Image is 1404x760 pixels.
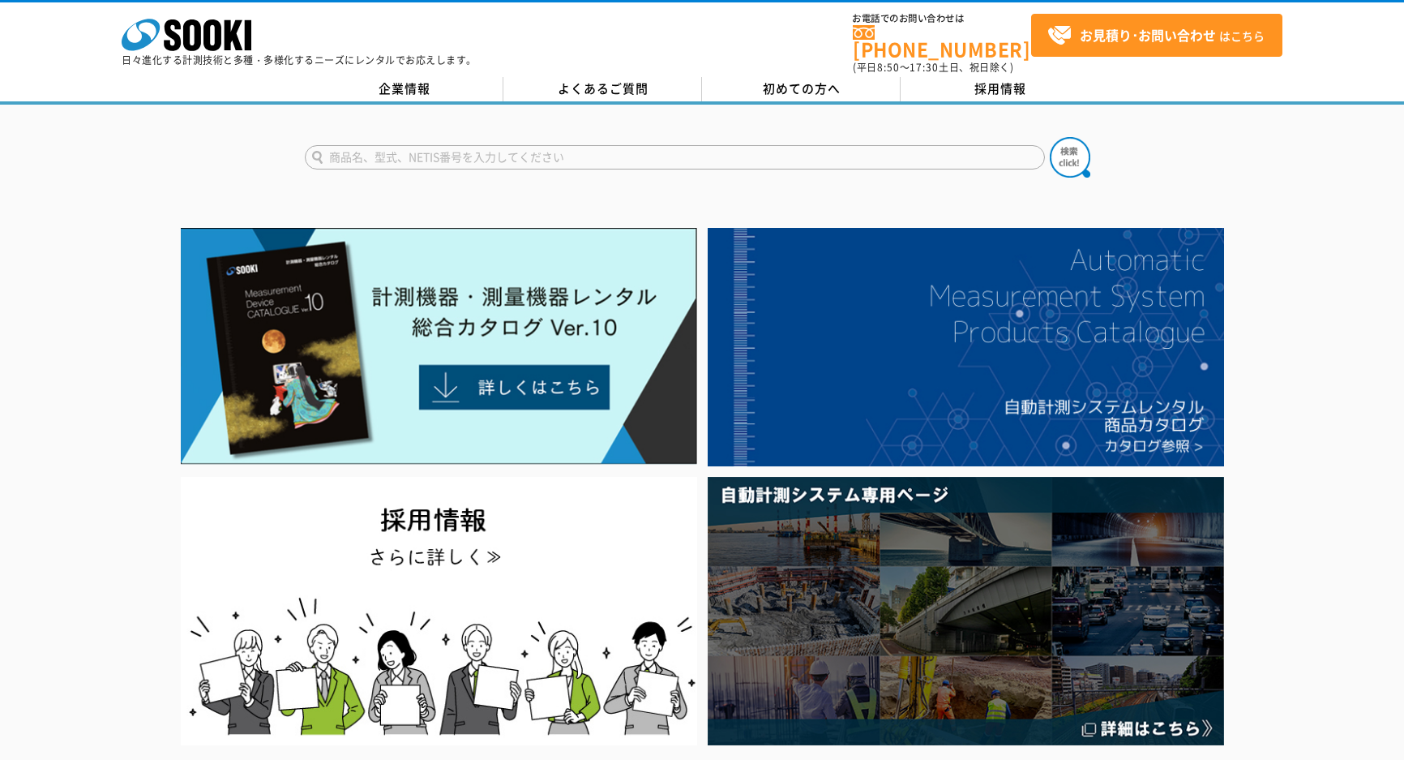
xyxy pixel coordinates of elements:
[1031,14,1282,57] a: お見積り･お問い合わせはこちら
[181,477,697,745] img: SOOKI recruit
[853,25,1031,58] a: [PHONE_NUMBER]
[1050,137,1090,178] img: btn_search.png
[910,60,939,75] span: 17:30
[181,228,697,465] img: Catalog Ver10
[708,477,1224,745] img: 自動計測システム専用ページ
[305,77,503,101] a: 企業情報
[853,14,1031,24] span: お電話でのお問い合わせは
[853,60,1013,75] span: (平日 ～ 土日、祝日除く)
[503,77,702,101] a: よくあるご質問
[702,77,901,101] a: 初めての方へ
[1047,24,1265,48] span: はこちら
[901,77,1099,101] a: 採用情報
[1080,25,1216,45] strong: お見積り･お問い合わせ
[708,228,1224,466] img: 自動計測システムカタログ
[122,55,477,65] p: 日々進化する計測技術と多種・多様化するニーズにレンタルでお応えします。
[877,60,900,75] span: 8:50
[305,145,1045,170] input: 商品名、型式、NETIS番号を入力してください
[763,79,841,97] span: 初めての方へ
